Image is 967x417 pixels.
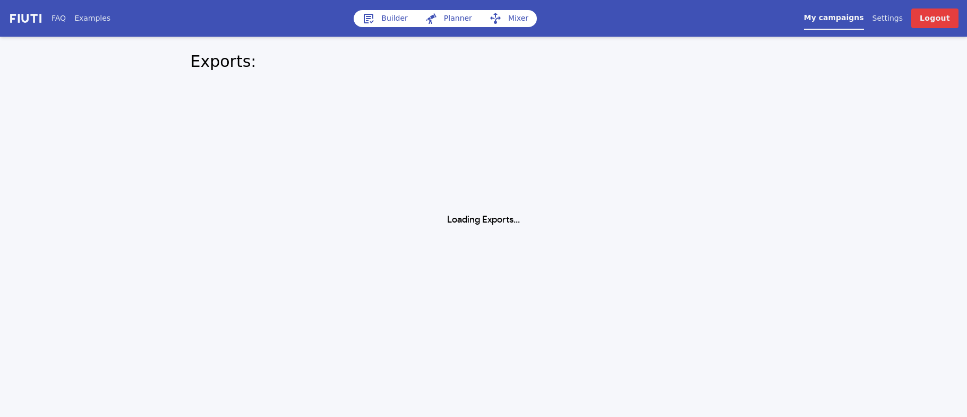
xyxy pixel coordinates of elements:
a: Examples [74,13,110,24]
div: Exports: [178,37,790,86]
a: Builder [354,10,416,27]
a: Mixer [481,10,537,27]
a: Settings [872,13,903,24]
img: f731f27.png [8,12,43,24]
h1: Loading Exports... [178,214,790,227]
a: FAQ [52,13,66,24]
a: Logout [911,8,959,28]
a: Planner [416,10,481,27]
a: My campaigns [804,12,864,30]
